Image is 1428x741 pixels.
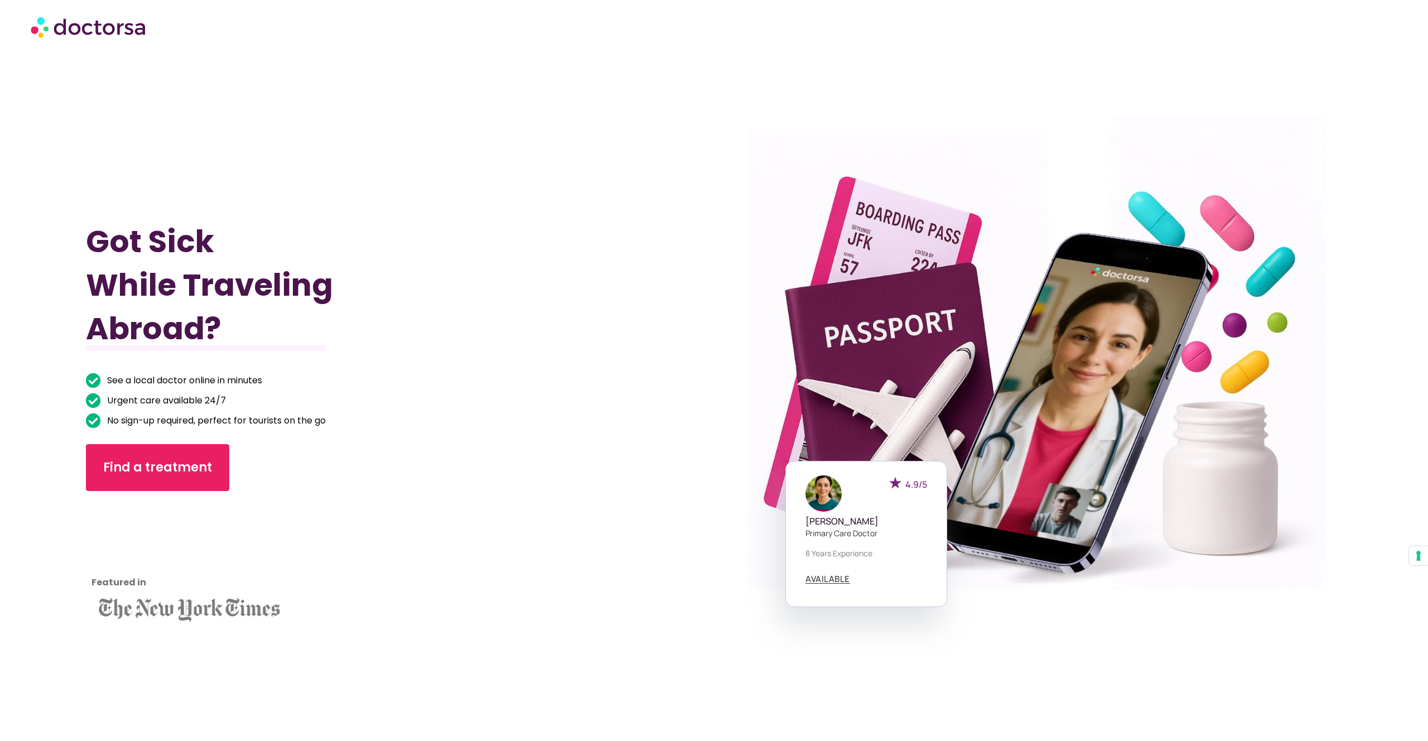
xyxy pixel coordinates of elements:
a: Find a treatment [86,444,229,491]
span: AVAILABLE [805,575,850,583]
iframe: Customer reviews powered by Trustpilot [91,508,192,591]
p: Primary care doctor [805,527,927,539]
span: Urgent care available 24/7 [104,393,226,408]
span: No sign-up required, perfect for tourists on the go [104,413,326,429]
strong: Featured in [91,576,146,589]
span: See a local doctor online in minutes [104,373,262,388]
p: 8 years experience [805,547,927,559]
a: AVAILABLE [805,575,850,584]
span: 4.9/5 [905,478,927,490]
span: Find a treatment [103,459,212,477]
button: Your consent preferences for tracking technologies [1409,546,1428,565]
h1: Got Sick While Traveling Abroad? [86,220,620,350]
h5: [PERSON_NAME] [805,516,927,527]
